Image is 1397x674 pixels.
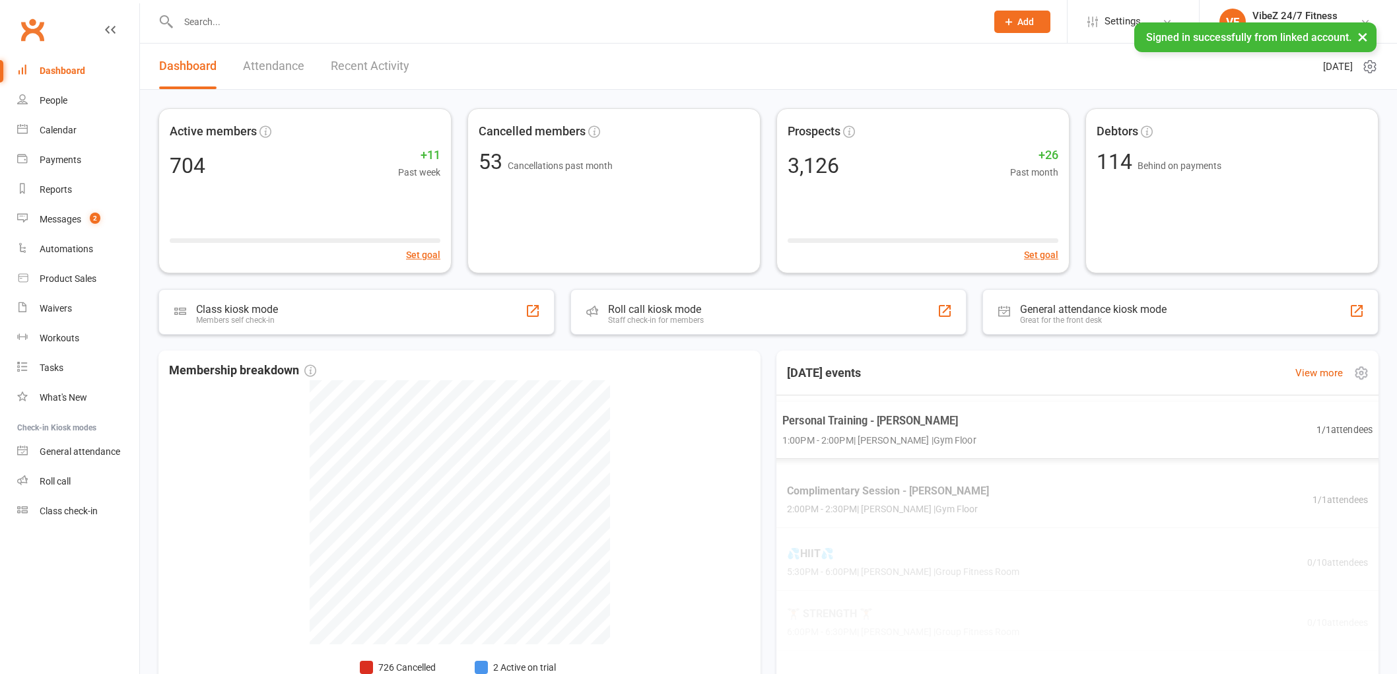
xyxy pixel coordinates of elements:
[40,244,93,254] div: Automations
[787,502,989,517] span: 2:00PM - 2:30PM | [PERSON_NAME] | Gym Floor
[1097,149,1138,174] span: 114
[787,545,1019,562] span: 💦HIIT💦
[40,333,79,343] div: Workouts
[994,11,1050,33] button: Add
[40,184,72,195] div: Reports
[17,116,139,145] a: Calendar
[406,248,440,262] button: Set goal
[40,65,85,76] div: Dashboard
[608,316,704,325] div: Staff check-in for members
[174,13,977,31] input: Search...
[17,294,139,323] a: Waivers
[17,437,139,467] a: General attendance kiosk mode
[170,122,257,141] span: Active members
[788,155,839,176] div: 3,126
[196,316,278,325] div: Members self check-in
[90,213,100,224] span: 2
[1105,7,1141,36] span: Settings
[1017,17,1034,27] span: Add
[1020,303,1167,316] div: General attendance kiosk mode
[1307,615,1368,630] span: 0 / 10 attendees
[40,303,72,314] div: Waivers
[159,44,217,89] a: Dashboard
[1024,248,1058,262] button: Set goal
[17,467,139,496] a: Roll call
[17,383,139,413] a: What's New
[782,413,976,430] span: Personal Training - [PERSON_NAME]
[787,564,1019,579] span: 5:30PM - 6:00PM | [PERSON_NAME] | Group Fitness Room
[17,323,139,353] a: Workouts
[1351,22,1375,51] button: ×
[608,303,704,316] div: Roll call kiosk mode
[1020,316,1167,325] div: Great for the front desk
[196,303,278,316] div: Class kiosk mode
[1138,160,1221,171] span: Behind on payments
[40,392,87,403] div: What's New
[398,146,440,165] span: +11
[1316,422,1373,438] span: 1 / 1 attendees
[40,362,63,373] div: Tasks
[17,353,139,383] a: Tasks
[40,476,71,487] div: Roll call
[1146,31,1351,44] span: Signed in successfully from linked account.
[243,44,304,89] a: Attendance
[1323,59,1353,75] span: [DATE]
[788,122,840,141] span: Prospects
[508,160,613,171] span: Cancellations past month
[17,56,139,86] a: Dashboard
[17,145,139,175] a: Payments
[398,165,440,180] span: Past week
[787,625,1019,640] span: 6:00PM - 6:30PM | [PERSON_NAME] | Group Fitness Room
[1252,22,1338,34] div: VibeZ 24/7 Fitness
[40,95,67,106] div: People
[1312,492,1368,507] span: 1 / 1 attendees
[1010,165,1058,180] span: Past month
[40,125,77,135] div: Calendar
[1219,9,1246,35] div: VF
[782,432,976,448] span: 1:00PM - 2:00PM | [PERSON_NAME] | Gym Floor
[40,506,98,516] div: Class check-in
[17,86,139,116] a: People
[17,496,139,526] a: Class kiosk mode
[40,154,81,165] div: Payments
[17,234,139,264] a: Automations
[776,361,871,385] h3: [DATE] events
[40,273,96,284] div: Product Sales
[17,205,139,234] a: Messages 2
[479,122,586,141] span: Cancelled members
[169,361,316,380] span: Membership breakdown
[170,155,205,176] div: 704
[40,214,81,224] div: Messages
[1097,122,1138,141] span: Debtors
[17,175,139,205] a: Reports
[479,149,508,174] span: 53
[787,605,1019,623] span: 🏋🏽 STRENGTH 🏋🏽
[331,44,409,89] a: Recent Activity
[17,264,139,294] a: Product Sales
[40,446,120,457] div: General attendance
[1010,146,1058,165] span: +26
[1252,10,1338,22] div: VibeZ 24/7 Fitness
[1295,365,1343,381] a: View more
[787,483,989,500] span: Complimentary Session - [PERSON_NAME]
[16,13,49,46] a: Clubworx
[1307,555,1368,570] span: 0 / 10 attendees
